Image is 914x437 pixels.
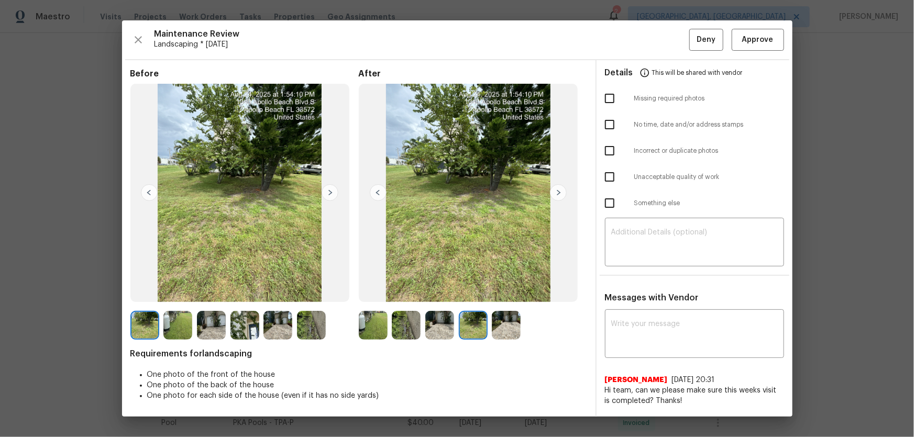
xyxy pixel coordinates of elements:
[597,111,792,138] div: No time, date and/or address stamps
[359,69,587,79] span: After
[597,85,792,111] div: Missing required photos
[634,173,784,182] span: Unacceptable quality of work
[742,33,774,47] span: Approve
[605,294,699,302] span: Messages with Vendor
[634,120,784,129] span: No time, date and/or address stamps
[322,184,338,201] img: right-chevron-button-url
[634,199,784,208] span: Something else
[141,184,158,201] img: left-chevron-button-url
[634,94,784,103] span: Missing required photos
[634,147,784,155] span: Incorrect or duplicate photos
[155,39,689,50] span: Landscaping * [DATE]
[697,33,715,47] span: Deny
[147,390,587,401] li: One photo for each side of the house (even if it has no side yards)
[147,369,587,380] li: One photo of the front of the house
[130,69,359,79] span: Before
[370,184,387,201] img: left-chevron-button-url
[652,60,743,85] span: This will be shared with vendor
[605,60,633,85] span: Details
[130,349,587,359] span: Requirements for landscaping
[597,190,792,216] div: Something else
[597,164,792,190] div: Unacceptable quality of work
[605,375,668,385] span: [PERSON_NAME]
[550,184,567,201] img: right-chevron-button-url
[597,138,792,164] div: Incorrect or duplicate photos
[155,29,689,39] span: Maintenance Review
[147,380,587,390] li: One photo of the back of the house
[672,376,715,384] span: [DATE] 20:31
[689,29,723,51] button: Deny
[605,385,784,406] span: Hi team, can we please make sure this weeks visit is completed? Thanks!
[732,29,784,51] button: Approve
